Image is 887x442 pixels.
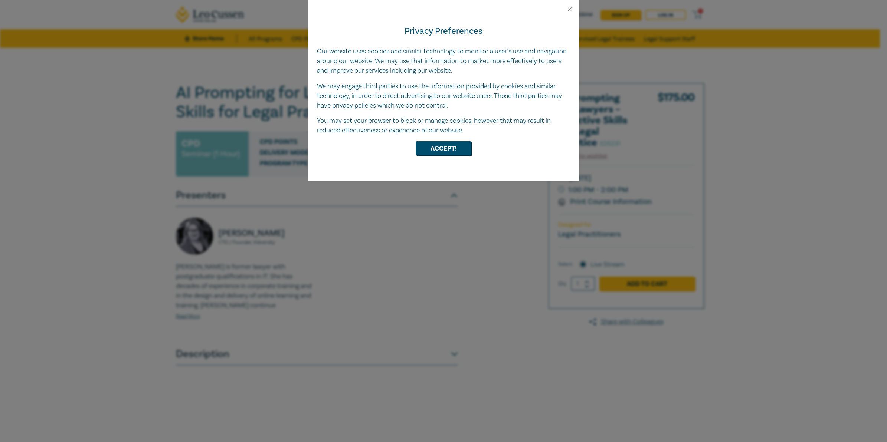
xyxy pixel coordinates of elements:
p: You may set your browser to block or manage cookies, however that may result in reduced effective... [317,116,570,135]
p: Our website uses cookies and similar technology to monitor a user’s use and navigation around our... [317,47,570,76]
p: We may engage third parties to use the information provided by cookies and similar technology, in... [317,82,570,110]
button: Close [566,6,573,13]
h4: Privacy Preferences [317,24,570,38]
button: Accept! [416,141,471,155]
